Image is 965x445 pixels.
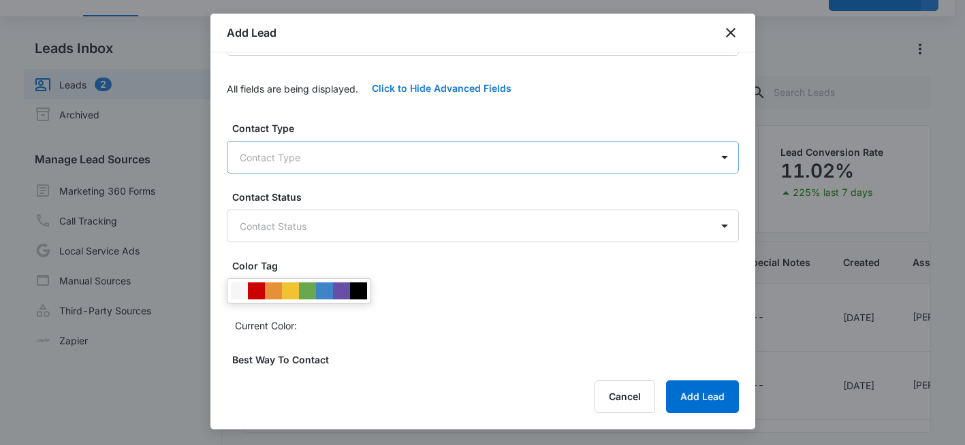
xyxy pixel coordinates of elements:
[232,190,744,204] label: Contact Status
[265,282,282,299] div: #e69138
[282,282,299,299] div: #f1c232
[299,282,316,299] div: #6aa84f
[231,282,248,299] div: #F6F6F6
[595,380,655,413] button: Cancel
[227,24,276,41] h1: Add Lead
[333,282,350,299] div: #674ea7
[350,282,367,299] div: #000000
[723,24,739,41] button: close
[358,72,525,105] button: Click to Hide Advanced Fields
[666,380,739,413] button: Add Lead
[235,318,297,333] p: Current Color:
[316,282,333,299] div: #3d85c6
[232,259,744,273] label: Color Tag
[232,121,744,135] label: Contact Type
[227,82,358,96] p: All fields are being displayed.
[248,282,265,299] div: #CC0000
[232,352,744,367] label: Best Way To Contact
